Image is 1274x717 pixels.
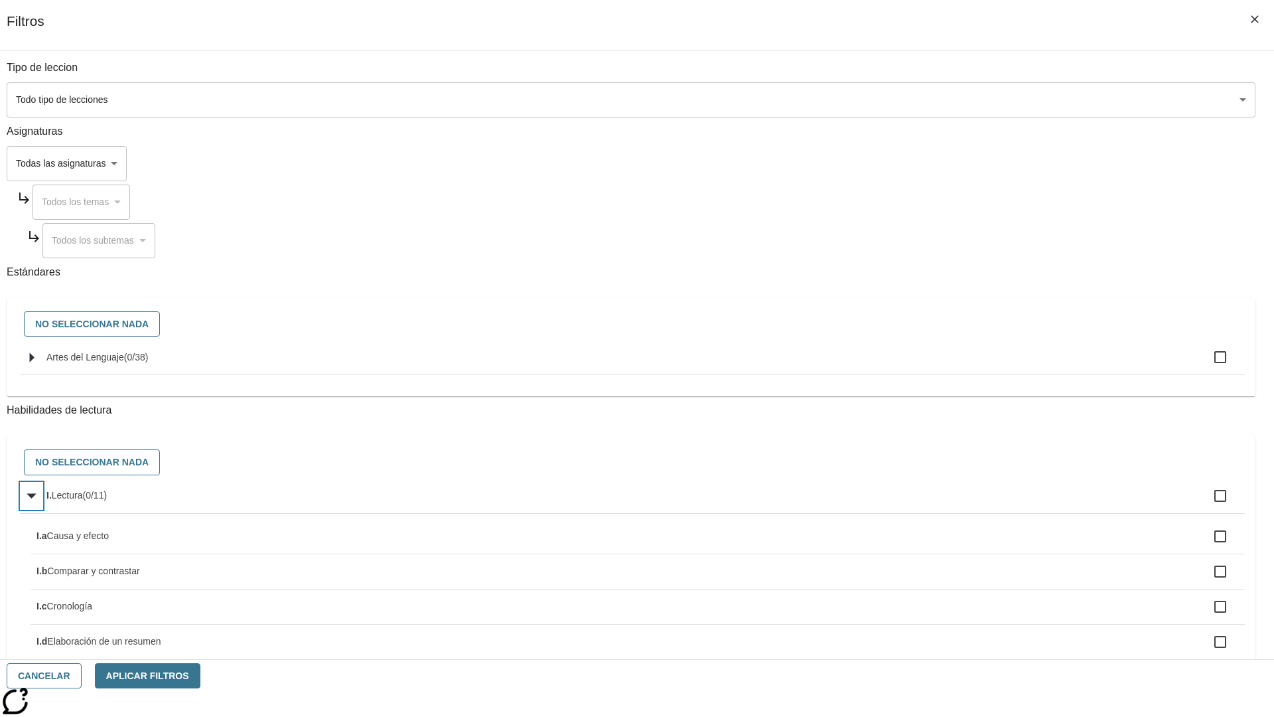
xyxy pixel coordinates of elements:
span: I.c [36,601,47,611]
p: Tipo de leccion [7,60,1255,76]
div: Seleccione estándares [17,308,1245,341]
span: 0 estándares seleccionados/11 estándares en grupo [82,490,107,501]
button: Cancelar [7,663,82,689]
span: I.d [36,636,47,647]
div: Seleccione un tipo de lección [7,82,1255,118]
span: 0 estándares seleccionados/38 estándares en grupo [124,352,149,362]
div: Seleccione habilidades [17,446,1245,479]
button: Aplicar Filtros [95,663,200,689]
p: Estándares [7,265,1255,280]
span: Comparar y contrastar [47,566,139,576]
span: Artes del Lenguaje [46,352,124,362]
p: Habilidades de lectura [7,403,1255,418]
div: Seleccione una Asignatura [7,146,127,181]
p: Asignaturas [7,124,1255,139]
span: Causa y efecto [47,530,109,541]
button: Cerrar los filtros del Menú lateral [1241,5,1269,33]
ul: Seleccione estándares [20,340,1245,386]
span: I.a [36,530,47,541]
span: Elaboración de un resumen [47,636,161,647]
div: Seleccione una Asignatura [42,223,155,258]
h1: Filtros [7,13,44,50]
span: Lectura [52,490,83,501]
span: Cronología [47,601,93,611]
span: I.b [36,566,47,576]
button: No seleccionar nada [24,311,160,337]
span: I. [46,490,52,501]
button: No seleccionar nada [24,449,160,475]
div: Seleccione una Asignatura [33,185,130,220]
